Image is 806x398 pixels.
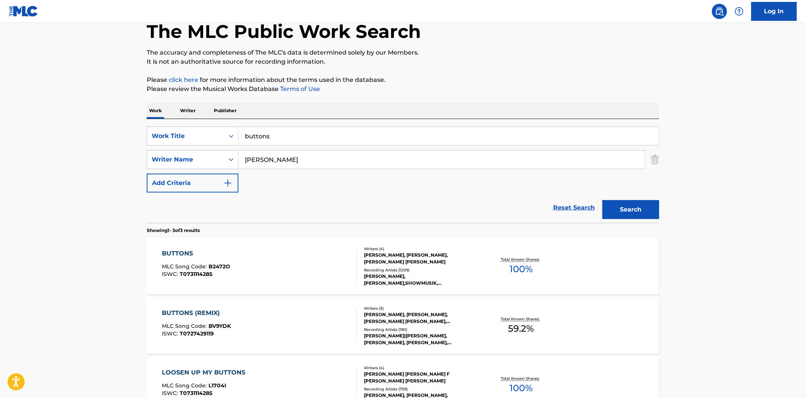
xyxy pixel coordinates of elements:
p: Please for more information about the terms used in the database. [147,75,659,85]
span: ISWC : [162,330,180,337]
span: MLC Song Code : [162,263,209,270]
a: Log In [751,2,797,21]
div: BUTTONS [162,249,231,258]
div: Writers ( 5 ) [364,306,478,311]
p: Writer [178,103,198,119]
span: T0731114285 [180,271,213,277]
div: [PERSON_NAME], [PERSON_NAME], [PERSON_NAME] [PERSON_NAME] [364,252,478,265]
div: [PERSON_NAME]|[PERSON_NAME], [PERSON_NAME], [PERSON_NAME], [PERSON_NAME], [PERSON_NAME], [PERSON_... [364,332,478,346]
span: 100 % [510,262,533,276]
button: Search [602,200,659,219]
p: It is not an authoritative source for recording information. [147,57,659,66]
span: 100 % [510,381,533,395]
span: ISWC : [162,271,180,277]
span: L1704I [209,382,227,389]
div: Recording Artists ( 1209 ) [364,267,478,273]
p: Total Known Shares: [501,316,541,322]
div: Writer Name [152,155,220,164]
p: Publisher [212,103,239,119]
div: Work Title [152,132,220,141]
p: The accuracy and completeness of The MLC's data is determined solely by our Members. [147,48,659,57]
div: [PERSON_NAME] [PERSON_NAME] F [PERSON_NAME] [PERSON_NAME] [364,371,478,384]
a: Public Search [712,4,727,19]
span: T0727429119 [180,330,214,337]
a: Terms of Use [279,85,320,92]
a: click here [169,76,198,83]
form: Search Form [147,127,659,223]
h1: The MLC Public Work Search [147,20,421,43]
div: Writers ( 4 ) [364,365,478,371]
img: help [735,7,744,16]
span: MLC Song Code : [162,382,209,389]
div: [PERSON_NAME], [PERSON_NAME],SHOWMUSIK, [PERSON_NAME], [PERSON_NAME], [PERSON_NAME], SHOWMUSIK [364,273,478,287]
span: T0731114285 [180,390,213,396]
span: BV9YDK [209,323,231,329]
a: BUTTONSMLC Song Code:B2472OISWC:T0731114285Writers (4)[PERSON_NAME], [PERSON_NAME], [PERSON_NAME]... [147,238,659,295]
a: Reset Search [549,199,599,216]
div: Recording Artists ( 190 ) [364,327,478,332]
p: Showing 1 - 3 of 3 results [147,227,200,234]
span: B2472O [209,263,231,270]
div: LOOSEN UP MY BUTTONS [162,368,249,377]
span: 59.2 % [508,322,534,335]
p: Total Known Shares: [501,376,541,381]
div: BUTTONS (REMIX) [162,309,231,318]
img: 9d2ae6d4665cec9f34b9.svg [223,179,232,188]
img: Delete Criterion [651,150,659,169]
img: search [715,7,724,16]
p: Work [147,103,164,119]
p: Total Known Shares: [501,257,541,262]
button: Add Criteria [147,174,238,193]
a: BUTTONS (REMIX)MLC Song Code:BV9YDKISWC:T0727429119Writers (5)[PERSON_NAME], [PERSON_NAME], [PERS... [147,297,659,354]
div: [PERSON_NAME], [PERSON_NAME], [PERSON_NAME] [PERSON_NAME], [PERSON_NAME] [364,311,478,325]
div: Help [732,4,747,19]
span: ISWC : [162,390,180,396]
img: MLC Logo [9,6,38,17]
span: MLC Song Code : [162,323,209,329]
p: Please review the Musical Works Database [147,85,659,94]
div: Recording Artists ( 759 ) [364,386,478,392]
div: Writers ( 4 ) [364,246,478,252]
